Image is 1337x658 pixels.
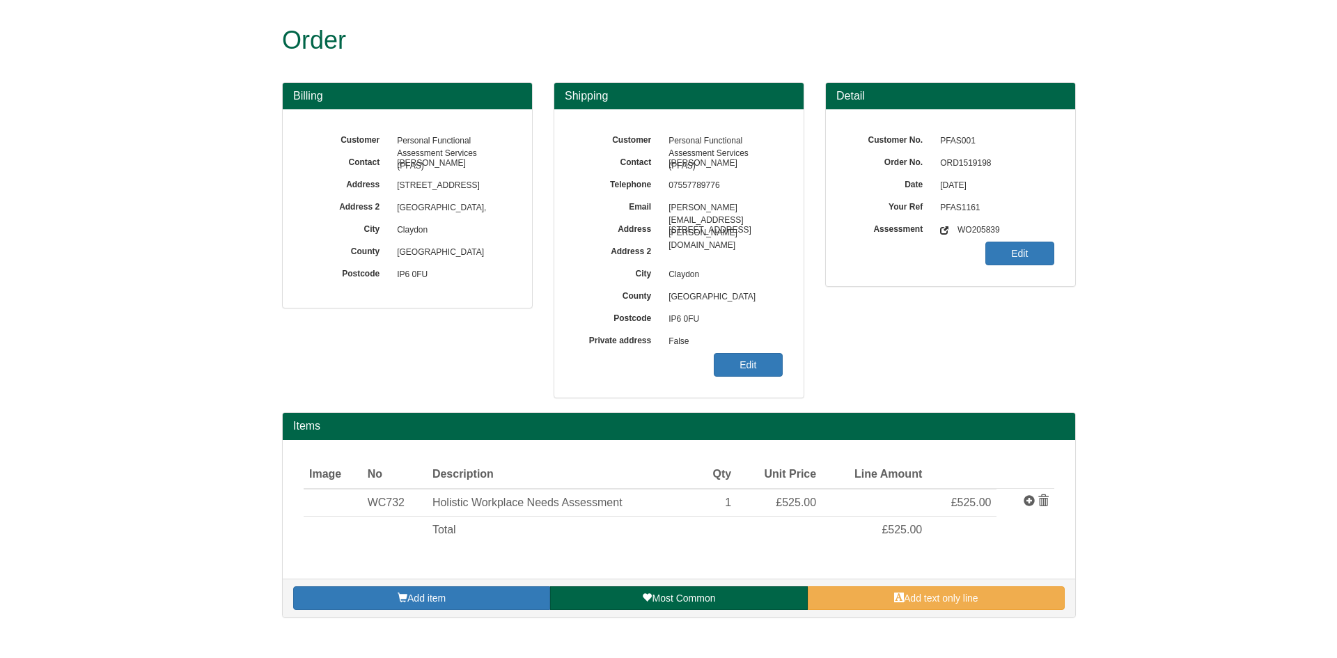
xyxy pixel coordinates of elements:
span: £525.00 [951,496,992,508]
h1: Order [282,26,1024,54]
span: [PERSON_NAME] [662,152,783,175]
span: False [662,331,783,353]
label: County [304,242,390,258]
span: Add item [407,593,446,604]
label: Address 2 [304,197,390,213]
label: Postcode [304,264,390,280]
h2: Items [293,420,1065,432]
th: Qty [697,461,737,489]
h3: Detail [836,90,1065,102]
span: Claydon [662,264,783,286]
label: Assessment [847,219,933,235]
span: 07557789776 [662,175,783,197]
span: [GEOGRAPHIC_DATA], [390,197,511,219]
label: Customer [304,130,390,146]
span: [STREET_ADDRESS] [662,219,783,242]
label: Email [575,197,662,213]
label: Private address [575,331,662,347]
span: IP6 0FU [662,308,783,331]
span: ORD1519198 [933,152,1054,175]
label: Address [304,175,390,191]
span: PFAS001 [933,130,1054,152]
span: IP6 0FU [390,264,511,286]
label: Contact [575,152,662,169]
h3: Shipping [565,90,793,102]
label: Order No. [847,152,933,169]
label: Customer [575,130,662,146]
span: Most Common [652,593,715,604]
th: No [362,461,427,489]
label: Address [575,219,662,235]
h3: Billing [293,90,522,102]
th: Unit Price [737,461,822,489]
span: WO205839 [951,219,1054,242]
span: Holistic Workplace Needs Assessment [432,496,623,508]
span: £525.00 [776,496,816,508]
span: PFAS1161 [933,197,1054,219]
span: [GEOGRAPHIC_DATA] [390,242,511,264]
label: Your Ref [847,197,933,213]
span: 1 [725,496,731,508]
span: Add text only line [904,593,978,604]
span: [PERSON_NAME] [390,152,511,175]
span: Personal Functional Assessment Services (PFAS) [390,130,511,152]
th: Line Amount [822,461,928,489]
span: [DATE] [933,175,1054,197]
label: Telephone [575,175,662,191]
th: Image [304,461,362,489]
label: City [304,219,390,235]
label: County [575,286,662,302]
span: Claydon [390,219,511,242]
label: Contact [304,152,390,169]
a: Edit [714,353,783,377]
span: Personal Functional Assessment Services (PFAS) [662,130,783,152]
label: Postcode [575,308,662,324]
span: [GEOGRAPHIC_DATA] [662,286,783,308]
span: £525.00 [882,524,922,535]
label: Date [847,175,933,191]
th: Description [427,461,697,489]
label: City [575,264,662,280]
td: Total [427,517,697,544]
span: [PERSON_NAME][EMAIL_ADDRESS][PERSON_NAME][DOMAIN_NAME] [662,197,783,219]
label: Customer No. [847,130,933,146]
label: Address 2 [575,242,662,258]
span: [STREET_ADDRESS] [390,175,511,197]
a: Edit [985,242,1054,265]
td: WC732 [362,489,427,517]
